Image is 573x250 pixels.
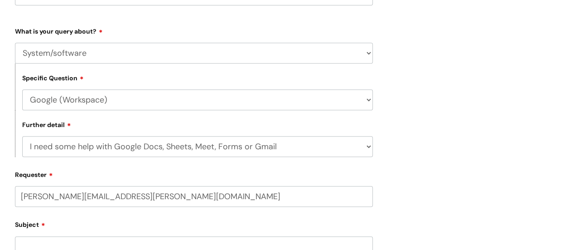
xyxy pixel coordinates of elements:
label: Subject [15,218,373,229]
input: Email [15,186,373,207]
label: Further detail [22,120,71,129]
label: Specific Question [22,73,84,82]
label: What is your query about? [15,25,373,35]
label: Requester [15,168,373,179]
